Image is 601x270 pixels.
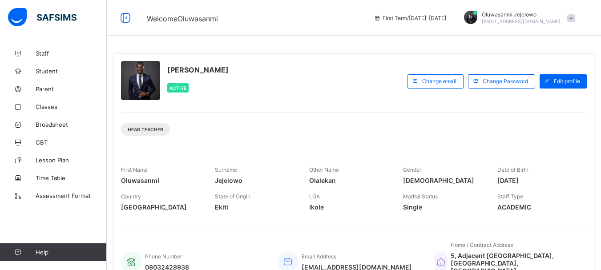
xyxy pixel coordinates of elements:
span: LGA [309,193,320,200]
span: Home / Contract Address [451,242,513,248]
span: [DATE] [497,177,578,184]
div: OluwasanmiJejelowo [455,11,580,25]
span: Ikole [309,203,390,211]
span: Parent [36,85,107,93]
span: Jejelowo [215,177,295,184]
span: Phone Number [145,253,182,260]
span: Student [36,68,107,75]
span: Lesson Plan [36,157,107,164]
span: CBT [36,139,107,146]
span: Broadsheet [36,121,107,128]
span: Classes [36,103,107,110]
span: Help [36,249,106,256]
span: Change email [422,78,456,85]
span: Time Table [36,174,107,181]
span: Other Name [309,166,339,173]
span: [GEOGRAPHIC_DATA] [121,203,202,211]
span: Staff Type [497,193,523,200]
span: Gender [403,166,421,173]
span: Active [169,85,186,91]
span: Date of Birth [497,166,528,173]
span: Olalekan [309,177,390,184]
span: Email Address [302,253,336,260]
span: Oluwasanmi [121,177,202,184]
span: Assessment Format [36,192,107,199]
span: [DEMOGRAPHIC_DATA] [403,177,484,184]
span: Surname [215,166,237,173]
span: State of Origin [215,193,250,200]
span: session/term information [374,15,446,21]
span: ACADEMIC [497,203,578,211]
span: Staff [36,50,107,57]
span: Marital Status [403,193,438,200]
span: Head Teacher [128,127,163,132]
span: Country [121,193,141,200]
span: Single [403,203,484,211]
span: [EMAIL_ADDRESS][DOMAIN_NAME] [482,19,561,24]
span: [PERSON_NAME] [167,65,229,74]
span: Oluwasanmi Jejelowo [482,11,561,18]
span: First Name [121,166,148,173]
span: Welcome Oluwasanmi [147,14,218,23]
img: safsims [8,8,77,27]
span: Ekiti [215,203,295,211]
span: Change Password [483,78,528,85]
span: Edit profile [554,78,580,85]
